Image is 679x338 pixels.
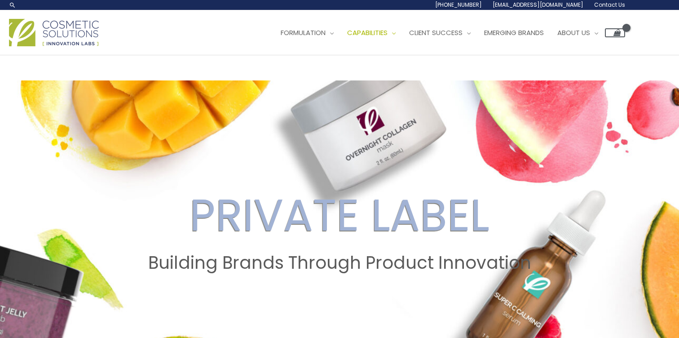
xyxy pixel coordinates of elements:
a: Capabilities [340,19,402,46]
a: Client Success [402,19,477,46]
span: [EMAIL_ADDRESS][DOMAIN_NAME] [493,1,583,9]
img: Cosmetic Solutions Logo [9,19,99,46]
span: Formulation [281,28,326,37]
span: [PHONE_NUMBER] [435,1,482,9]
nav: Site Navigation [267,19,625,46]
a: About Us [551,19,605,46]
span: About Us [557,28,590,37]
h2: Building Brands Through Product Innovation [9,253,670,273]
a: Emerging Brands [477,19,551,46]
span: Capabilities [347,28,388,37]
h2: PRIVATE LABEL [9,189,670,242]
a: Search icon link [9,1,16,9]
a: Formulation [274,19,340,46]
span: Contact Us [594,1,625,9]
a: View Shopping Cart, empty [605,28,625,37]
span: Emerging Brands [484,28,544,37]
span: Client Success [409,28,463,37]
